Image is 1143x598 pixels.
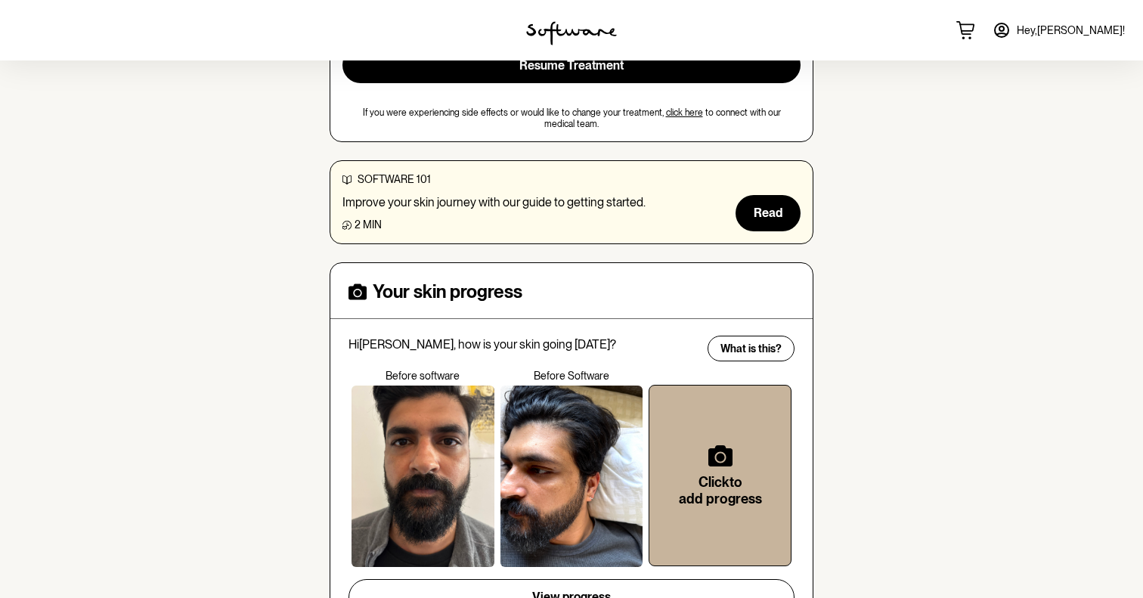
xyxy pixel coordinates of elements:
[342,195,646,209] p: Improve your skin journey with our guide to getting started.
[373,281,522,303] h4: Your skin progress
[983,12,1134,48] a: Hey,[PERSON_NAME]!
[348,337,698,352] p: Hi [PERSON_NAME] , how is your skin going [DATE]?
[666,107,703,118] a: click here
[1017,24,1125,37] span: Hey, [PERSON_NAME] !
[526,21,617,45] img: software logo
[497,370,646,383] p: Before Software
[674,474,767,507] h6: Click to add progress
[348,370,497,383] p: Before software
[342,47,801,83] button: Resume Treatment
[355,218,382,231] span: 2 min
[342,107,801,129] span: If you were experiencing side effects or would like to change your treatment, to connect with our...
[519,58,624,73] span: Resume Treatment
[720,342,782,355] span: What is this?
[708,336,795,361] button: What is this?
[736,195,801,231] button: Read
[358,173,431,185] span: software 101
[754,206,782,220] span: Read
